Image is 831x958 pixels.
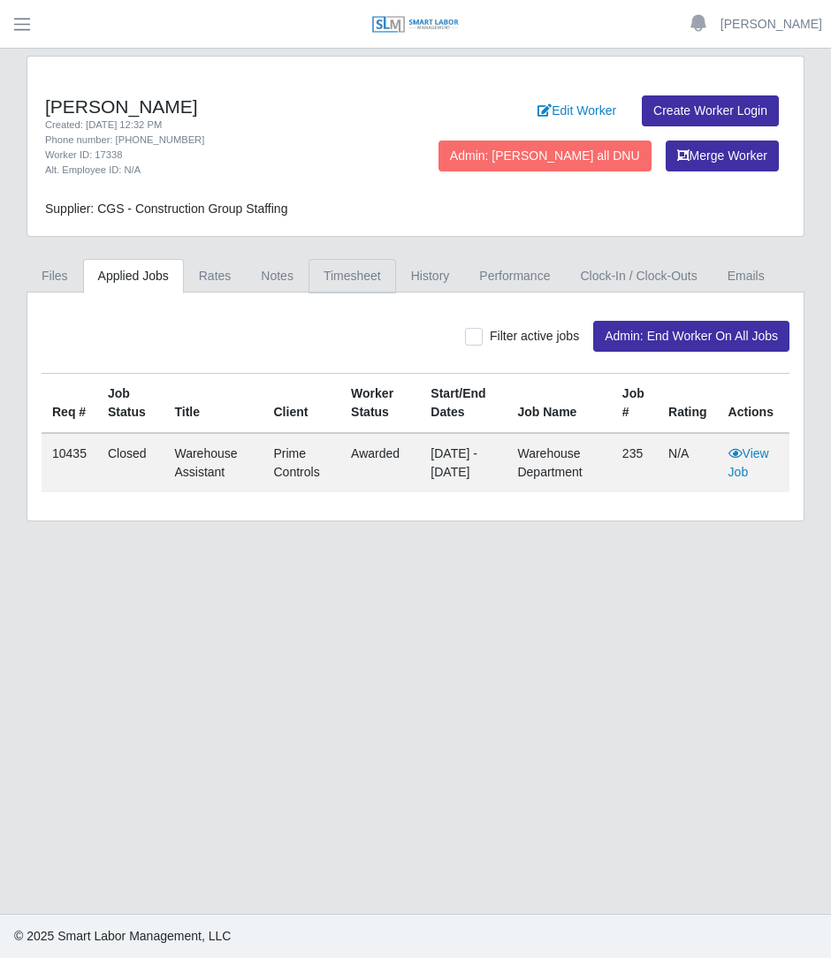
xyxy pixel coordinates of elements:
a: Clock-In / Clock-Outs [565,259,712,293]
a: Files [27,259,83,293]
th: Client [263,374,341,434]
th: Req # [42,374,97,434]
th: Job Name [507,374,611,434]
a: View Job [728,446,769,479]
h4: [PERSON_NAME] [45,95,402,118]
span: © 2025 Smart Labor Management, LLC [14,929,231,943]
th: Start/End Dates [420,374,507,434]
th: Title [164,374,263,434]
td: N/A [658,433,718,492]
th: Worker Status [340,374,420,434]
div: Created: [DATE] 12:32 PM [45,118,402,133]
th: Rating [658,374,718,434]
a: Performance [464,259,565,293]
div: Alt. Employee ID: N/A [45,163,402,178]
a: Rates [184,259,247,293]
td: Warehouse Department [507,433,611,492]
td: [DATE] - [DATE] [420,433,507,492]
div: Phone number: [PHONE_NUMBER] [45,133,402,148]
div: Worker ID: 17338 [45,148,402,163]
span: Supplier: CGS - Construction Group Staffing [45,201,287,216]
td: 10435 [42,433,97,492]
td: Warehouse Assistant [164,433,263,492]
span: Filter active jobs [490,329,579,343]
a: Timesheet [309,259,396,293]
a: [PERSON_NAME] [720,15,822,34]
a: Create Worker Login [642,95,779,126]
a: History [396,259,465,293]
button: Admin: [PERSON_NAME] all DNU [438,141,652,171]
td: 235 [612,433,658,492]
button: Merge Worker [666,141,779,171]
a: Edit Worker [526,95,628,126]
th: Actions [718,374,789,434]
a: Applied Jobs [83,259,184,293]
th: Job Status [97,374,164,434]
img: SLM Logo [371,15,460,34]
button: Admin: End Worker On All Jobs [593,321,789,352]
a: Notes [246,259,309,293]
td: Prime Controls [263,433,341,492]
td: awarded [340,433,420,492]
td: Closed [97,433,164,492]
a: Emails [713,259,780,293]
th: Job # [612,374,658,434]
